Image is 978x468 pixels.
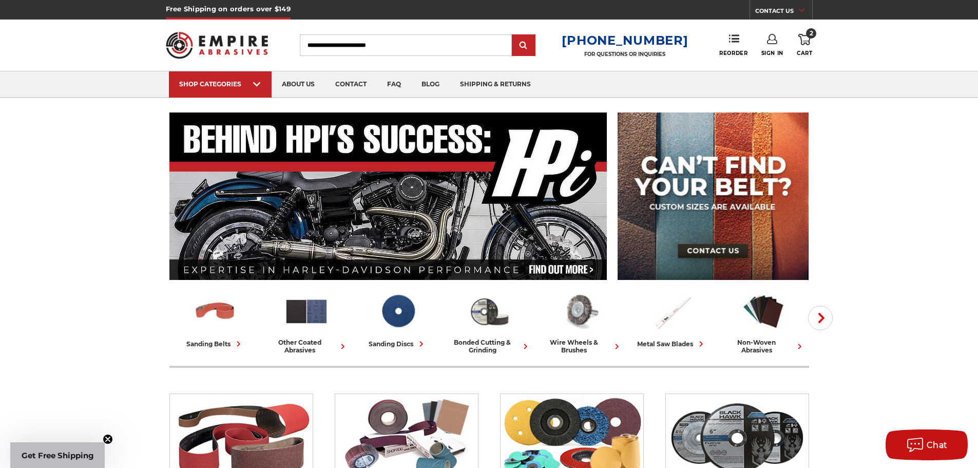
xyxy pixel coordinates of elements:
span: Chat [927,440,948,450]
a: blog [411,71,450,98]
div: other coated abrasives [265,339,348,354]
a: bonded cutting & grinding [448,289,531,354]
div: metal saw blades [637,339,706,349]
img: Other Coated Abrasives [284,289,329,333]
div: bonded cutting & grinding [448,339,531,354]
a: contact [325,71,377,98]
a: other coated abrasives [265,289,348,354]
a: wire wheels & brushes [539,289,622,354]
img: promo banner for custom belts. [618,113,809,280]
a: sanding belts [174,289,257,349]
button: Chat [886,429,968,460]
img: Non-woven Abrasives [741,289,786,333]
a: CONTACT US [755,5,812,20]
span: Cart [797,50,812,57]
div: sanding discs [369,339,427,349]
a: about us [272,71,325,98]
a: Reorder [719,34,747,56]
a: shipping & returns [450,71,541,98]
a: metal saw blades [630,289,714,349]
img: Bonded Cutting & Grinding [467,289,512,333]
button: Close teaser [103,434,113,444]
img: Sanding Discs [375,289,420,333]
span: Get Free Shipping [22,451,94,460]
a: 2 Cart [797,34,812,57]
span: 2 [806,28,816,39]
input: Submit [513,35,534,56]
div: wire wheels & brushes [539,339,622,354]
a: sanding discs [356,289,439,349]
a: [PHONE_NUMBER] [562,33,688,48]
div: sanding belts [186,339,244,349]
div: Get Free ShippingClose teaser [10,442,105,468]
p: FOR QUESTIONS OR INQUIRIES [562,51,688,58]
img: Empire Abrasives [166,25,269,65]
a: non-woven abrasives [722,289,805,354]
img: Banner for an interview featuring Horsepower Inc who makes Harley performance upgrades featured o... [169,113,607,280]
div: non-woven abrasives [722,339,805,354]
img: Wire Wheels & Brushes [558,289,603,333]
span: Reorder [719,50,747,57]
button: Next [808,306,833,330]
a: faq [377,71,411,98]
div: SHOP CATEGORIES [179,80,261,88]
img: Metal Saw Blades [649,289,695,333]
img: Sanding Belts [193,289,238,333]
span: Sign In [761,50,783,57]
